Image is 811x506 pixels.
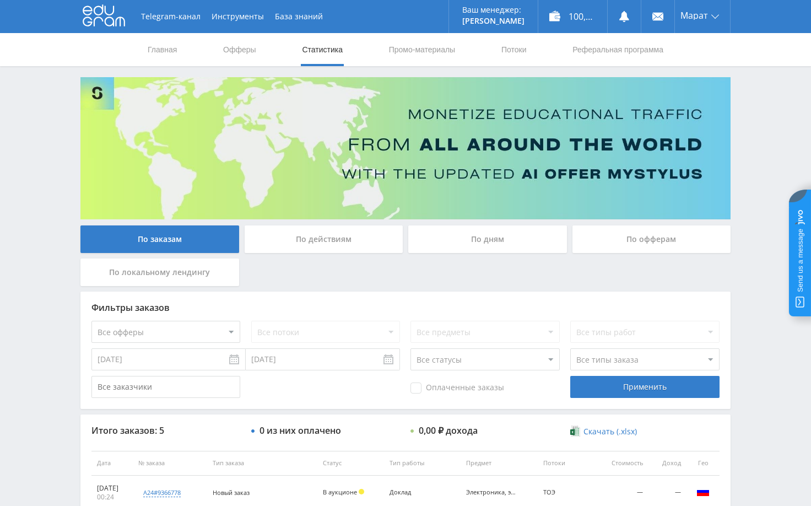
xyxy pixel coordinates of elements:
th: Статус [317,451,384,476]
div: Фильтры заказов [91,303,720,313]
th: Предмет [461,451,538,476]
a: Статистика [301,33,344,66]
th: Гео [686,451,720,476]
div: [DATE] [97,484,127,493]
th: Тип заказа [207,451,317,476]
div: Итого заказов: 5 [91,426,240,435]
th: № заказа [133,451,207,476]
a: Промо-материалы [388,33,456,66]
img: Banner [80,77,731,219]
a: Реферальная программа [571,33,664,66]
span: Оплаченные заказы [410,383,504,394]
div: По офферам [572,225,731,253]
a: Скачать (.xlsx) [570,426,636,437]
th: Дата [91,451,133,476]
th: Тип работы [384,451,461,476]
div: a24#9366778 [143,488,181,497]
a: Офферы [222,33,257,66]
div: 00:24 [97,493,127,502]
div: 0 из них оплачено [259,426,341,435]
th: Стоимость [594,451,648,476]
span: В аукционе [323,488,357,496]
span: Марат [680,11,708,20]
span: Холд [359,489,364,494]
span: Новый заказ [213,488,250,497]
a: Главная [147,33,178,66]
div: По заказам [80,225,239,253]
img: rus.png [696,485,710,498]
div: По локальному лендингу [80,259,239,286]
p: Ваш менеджер: [462,6,525,14]
a: Потоки [500,33,528,66]
div: По дням [408,225,567,253]
th: Потоки [538,451,594,476]
div: По действиям [245,225,403,253]
input: Все заказчики [91,376,240,398]
img: xlsx [570,426,580,437]
div: Электроника, электротехника, радиотехника [466,489,516,496]
div: 0,00 ₽ дохода [419,426,478,435]
span: Скачать (.xlsx) [583,427,637,436]
div: Применить [570,376,719,398]
p: [PERSON_NAME] [462,17,525,25]
div: Доклад [390,489,439,496]
th: Доход [648,451,686,476]
div: ТОЭ [543,489,589,496]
